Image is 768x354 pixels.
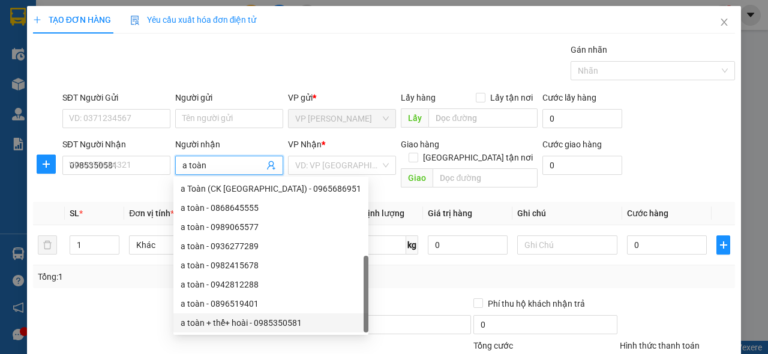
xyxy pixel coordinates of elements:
[33,16,41,24] span: plus
[173,256,368,275] div: a toàn - 0982415678
[33,15,111,25] span: TẠO ĐƠN HÀNG
[129,208,174,218] span: Đơn vị tính
[716,235,730,255] button: plus
[181,240,361,253] div: a toàn - 0936277289
[295,110,389,128] span: VP Hà Huy Tập
[288,91,396,104] div: VP gửi
[627,208,668,218] span: Cước hàng
[428,108,537,128] input: Dọc đường
[175,91,283,104] div: Người gửi
[173,179,368,198] div: a Toàn (CK Hòa Bình) - 0965686951
[62,138,170,151] div: SĐT Người Nhận
[70,208,79,218] span: SL
[38,270,298,283] div: Tổng: 1
[173,237,368,256] div: a toàn - 0936277289
[401,140,439,149] span: Giao hàng
[38,235,57,255] button: delete
[571,45,607,55] label: Gán nhãn
[542,140,602,149] label: Cước giao hàng
[542,109,622,128] input: Cước lấy hàng
[483,297,590,310] span: Phí thu hộ khách nhận trả
[181,201,361,214] div: a toàn - 0868645555
[181,297,361,310] div: a toàn - 0896519401
[418,151,538,164] span: [GEOGRAPHIC_DATA] tận nơi
[428,208,472,218] span: Giá trị hàng
[136,236,222,254] span: Khác
[620,341,700,350] label: Hình thức thanh toán
[173,294,368,313] div: a toàn - 0896519401
[37,155,56,174] button: plus
[362,208,404,218] span: Định lượng
[542,93,596,102] label: Cước lấy hàng
[473,341,513,350] span: Tổng cước
[130,15,257,25] span: Yêu cầu xuất hóa đơn điện tử
[266,161,276,170] span: user-add
[517,235,617,255] input: Ghi Chú
[37,159,55,169] span: plus
[130,16,140,25] img: icon
[406,235,418,255] span: kg
[181,259,361,272] div: a toàn - 0982415678
[512,202,622,225] th: Ghi chú
[173,275,368,294] div: a toàn - 0942812288
[173,313,368,332] div: a toàn + thể+ hoài - 0985350581
[181,316,361,329] div: a toàn + thể+ hoài - 0985350581
[542,156,622,175] input: Cước giao hàng
[175,138,283,151] div: Người nhận
[181,182,361,195] div: a Toàn (CK [GEOGRAPHIC_DATA]) - 0965686951
[401,168,433,187] span: Giao
[288,140,322,149] span: VP Nhận
[485,91,538,104] span: Lấy tận nơi
[433,168,537,187] input: Dọc đường
[62,91,170,104] div: SĐT Người Gửi
[173,217,368,237] div: a toàn - 0989065577
[181,278,361,291] div: a toàn - 0942812288
[719,17,729,27] span: close
[707,6,741,40] button: Close
[401,93,436,102] span: Lấy hàng
[181,220,361,234] div: a toàn - 0989065577
[717,240,730,250] span: plus
[428,235,508,255] input: 0
[401,108,428,128] span: Lấy
[173,198,368,217] div: a toàn - 0868645555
